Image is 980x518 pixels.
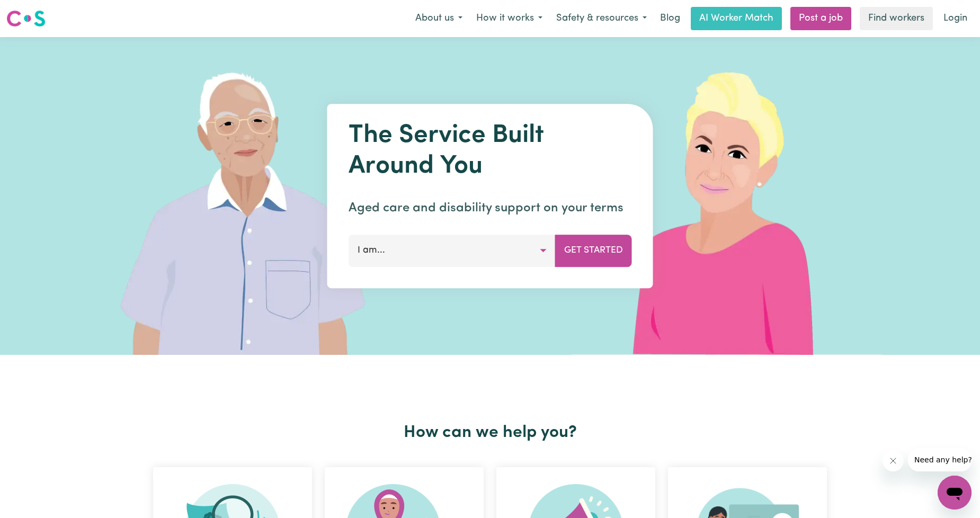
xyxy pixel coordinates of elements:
a: Blog [654,7,687,30]
a: Find workers [860,7,933,30]
img: Careseekers logo [6,9,46,28]
button: About us [408,7,469,30]
h2: How can we help you? [147,423,833,443]
button: I am... [349,235,556,266]
a: Login [937,7,974,30]
iframe: Message from company [908,448,972,471]
iframe: Button to launch messaging window [938,476,972,510]
p: Aged care and disability support on your terms [349,199,632,218]
span: Need any help? [6,7,64,16]
a: AI Worker Match [691,7,782,30]
h1: The Service Built Around You [349,121,632,182]
button: How it works [469,7,549,30]
a: Careseekers logo [6,6,46,31]
button: Get Started [555,235,632,266]
a: Post a job [790,7,851,30]
iframe: Close message [883,450,904,471]
button: Safety & resources [549,7,654,30]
